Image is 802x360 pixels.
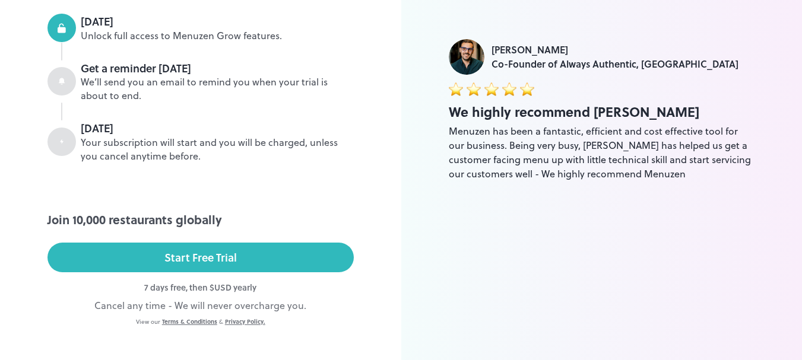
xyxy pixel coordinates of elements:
[81,29,354,43] div: Unlock full access to Menuzen Grow features.
[47,317,354,326] div: View our &
[502,82,516,96] img: star
[162,317,217,326] a: Terms & Conditions
[47,298,354,313] div: Cancel any time - We will never overcharge you.
[47,243,354,272] button: Start Free Trial
[47,281,354,294] div: 7 days free, then $ USD yearly
[492,43,738,57] div: [PERSON_NAME]
[81,120,354,136] div: [DATE]
[81,136,354,163] div: Your subscription will start and you will be charged, unless you cancel anytime before.
[449,39,484,75] img: Jade Hajj
[81,75,354,103] div: We’ll send you an email to remind you when your trial is about to end.
[467,82,481,96] img: star
[449,102,755,122] div: We highly recommend [PERSON_NAME]
[81,60,354,76] div: Get a reminder [DATE]
[484,82,499,96] img: star
[520,82,534,96] img: star
[47,211,354,228] div: Join 10,000 restaurants globally
[164,249,237,266] div: Start Free Trial
[225,317,265,326] a: Privacy Policy.
[449,82,463,96] img: star
[81,14,354,29] div: [DATE]
[449,124,755,181] div: Menuzen has been a fantastic, efficient and cost effective tool for our business. Being very busy...
[492,57,738,71] div: Co-Founder of Always Authentic, [GEOGRAPHIC_DATA]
